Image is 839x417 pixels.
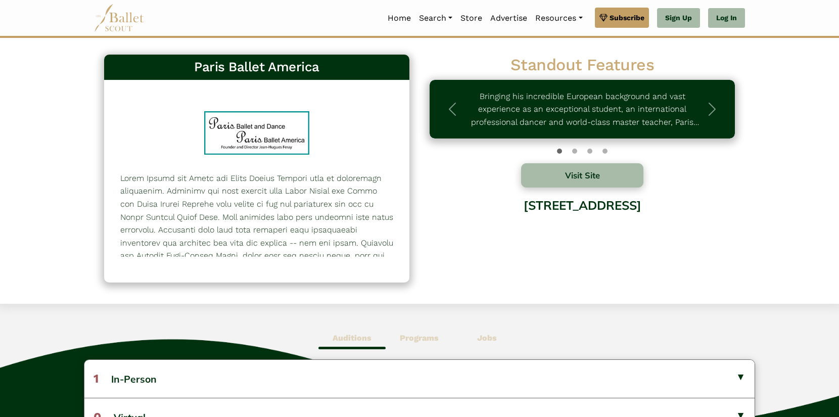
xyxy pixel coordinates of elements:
h3: Paris Ballet America [112,59,401,76]
span: 1 [94,372,99,386]
b: Programs [400,333,439,343]
a: Store [456,8,486,29]
b: Jobs [477,333,497,343]
a: Resources [531,8,586,29]
b: Auditions [333,333,371,343]
button: Visit Site [521,163,643,188]
span: Subscribe [610,12,644,23]
button: 1In-Person [84,360,755,397]
a: Subscribe [595,8,649,28]
h2: Standout Features [430,55,735,76]
a: Log In [708,8,745,28]
div: [STREET_ADDRESS] [430,191,735,272]
button: Slide 2 [587,144,592,159]
p: Bringing his incredible European background and vast experience as an exceptional student, an int... [465,90,700,129]
button: Slide 0 [557,144,562,159]
a: Advertise [486,8,531,29]
a: Home [384,8,415,29]
a: Sign Up [657,8,700,28]
button: Slide 3 [602,144,608,159]
a: Search [415,8,456,29]
img: gem.svg [599,12,608,23]
button: Slide 1 [572,144,577,159]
